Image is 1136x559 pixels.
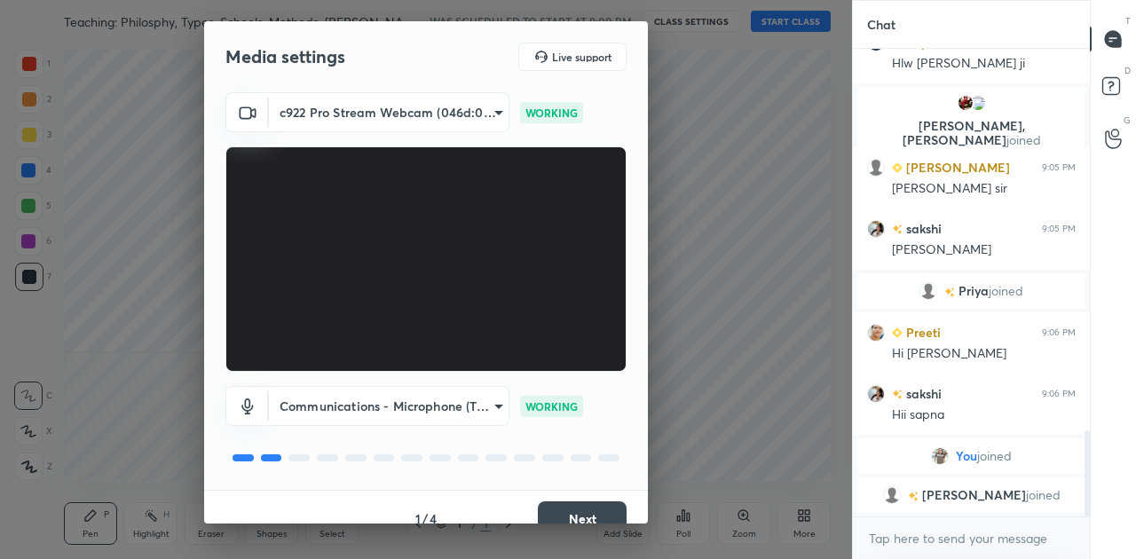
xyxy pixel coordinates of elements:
img: default.png [883,486,901,504]
h6: sakshi [903,384,942,403]
div: [PERSON_NAME] sir [892,180,1076,198]
img: 53a9f3e0195b45389d044947439532ab.jpg [867,385,885,403]
h4: / [422,509,428,528]
img: Learner_Badge_beginner_1_8b307cf2a0.svg [892,327,903,338]
img: no-rating-badge.077c3623.svg [892,390,903,399]
span: joined [977,449,1012,463]
div: Hlw [PERSON_NAME] ji [892,55,1076,73]
div: c922 Pro Stream Webcam (046d:085c) [269,386,509,426]
img: Learner_Badge_beginner_1_8b307cf2a0.svg [892,162,903,173]
h6: Preeti [903,323,941,342]
div: [PERSON_NAME] [892,241,1076,259]
p: WORKING [525,398,578,414]
h6: sakshi [903,219,942,238]
img: default.png [867,159,885,177]
span: joined [989,284,1023,298]
span: You [956,449,977,463]
div: 9:05 PM [1042,224,1076,234]
h6: [PERSON_NAME] [903,158,1010,177]
span: Priya [958,284,989,298]
span: joined [1006,131,1041,148]
img: 9cd1eca5dd504a079fc002e1a6cbad3b.None [931,447,949,465]
h4: 4 [430,509,437,528]
p: G [1124,114,1131,127]
h2: Media settings [225,45,345,68]
img: 30caf04668114d06abd68d70a95a6a63.jpg [867,324,885,342]
img: no-rating-badge.077c3623.svg [944,287,955,297]
div: Hi [PERSON_NAME] [892,345,1076,363]
span: [PERSON_NAME] [922,488,1026,502]
img: default.png [919,282,937,300]
p: [PERSON_NAME], [PERSON_NAME] [868,119,1075,147]
p: T [1125,14,1131,28]
img: no-rating-badge.077c3623.svg [908,492,919,501]
div: 9:05 PM [1042,162,1076,173]
span: joined [1026,488,1061,502]
p: WORKING [525,105,578,121]
div: 9:06 PM [1042,327,1076,338]
img: no-rating-badge.077c3623.svg [892,224,903,234]
h4: 1 [415,509,421,528]
div: Hii sapna [892,406,1076,424]
div: 9:06 PM [1042,389,1076,399]
img: 3 [969,94,987,112]
img: c3e7ab6051944d339a34e8a6a03ddf98.jpg [957,94,974,112]
p: D [1124,64,1131,77]
p: Chat [853,1,910,48]
h5: Live support [552,51,611,62]
button: Next [538,501,627,537]
img: 53a9f3e0195b45389d044947439532ab.jpg [867,220,885,238]
div: grid [853,49,1090,516]
div: c922 Pro Stream Webcam (046d:085c) [269,92,509,132]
